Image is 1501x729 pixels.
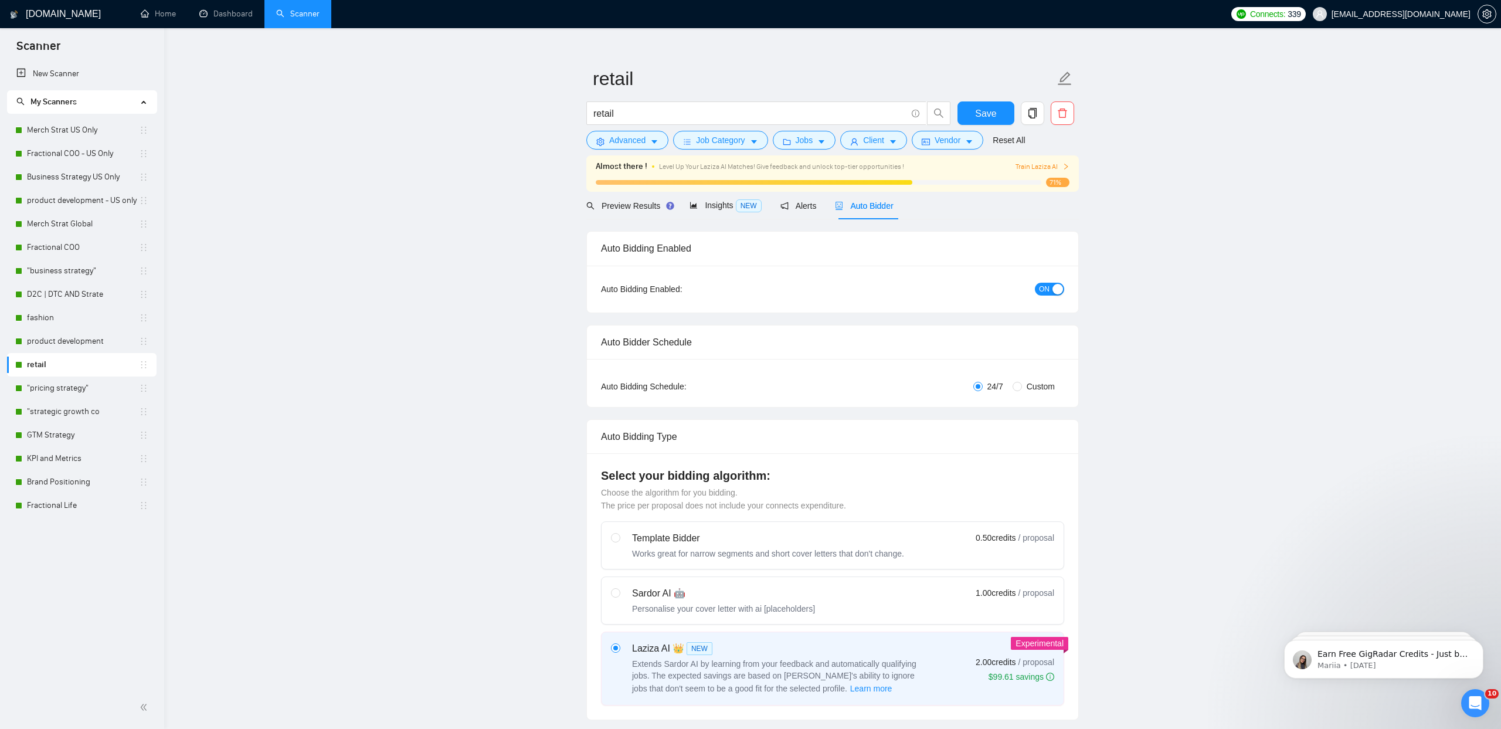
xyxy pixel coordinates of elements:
[976,586,1016,599] span: 1.00 credits
[7,165,157,189] li: Business Strategy US Only
[27,283,139,306] a: D2C | DTC AND Strate
[141,9,176,19] a: homeHome
[139,407,148,416] span: holder
[140,701,151,713] span: double-left
[7,142,157,165] li: Fractional COO - US Only
[7,38,70,62] span: Scanner
[1250,8,1285,21] span: Connects:
[696,134,745,147] span: Job Category
[928,108,950,118] span: search
[1478,9,1496,19] a: setting
[850,681,893,696] button: Laziza AI NEWExtends Sardor AI by learning from your feedback and automatically qualifying jobs. ...
[7,118,157,142] li: Merch Strat US Only
[1316,10,1324,18] span: user
[7,423,157,447] li: GTM Strategy
[1018,532,1054,544] span: / proposal
[27,236,139,259] a: Fractional COO
[27,470,139,494] a: Brand Positioning
[922,137,930,146] span: idcard
[276,9,320,19] a: searchScanner
[139,313,148,323] span: holder
[835,201,893,211] span: Auto Bidder
[840,131,907,150] button: userClientcaret-down
[1461,689,1489,717] iframe: Intercom live chat
[863,134,884,147] span: Client
[975,106,996,121] span: Save
[1021,101,1044,125] button: copy
[27,400,139,423] a: "strategic growth co
[139,243,148,252] span: holder
[7,470,157,494] li: Brand Positioning
[139,290,148,299] span: holder
[889,137,897,146] span: caret-down
[1018,587,1054,599] span: / proposal
[1022,380,1059,393] span: Custom
[665,201,675,211] div: Tooltip anchor
[139,477,148,487] span: holder
[1016,161,1069,172] button: Train Laziza AI
[139,149,148,158] span: holder
[7,306,157,330] li: fashion
[139,430,148,440] span: holder
[1062,163,1069,170] span: right
[601,420,1064,453] div: Auto Bidding Type
[7,283,157,306] li: D2C | DTC AND Strate
[1057,71,1072,86] span: edit
[27,447,139,470] a: KPI and Metrics
[139,126,148,135] span: holder
[139,266,148,276] span: holder
[27,353,139,377] a: retail
[27,212,139,236] a: Merch Strat Global
[16,97,25,106] span: search
[1039,283,1050,296] span: ON
[7,212,157,236] li: Merch Strat Global
[796,134,813,147] span: Jobs
[27,189,139,212] a: product development - US only
[1237,9,1246,19] img: upwork-logo.png
[10,5,18,24] img: logo
[139,337,148,346] span: holder
[27,494,139,517] a: Fractional Life
[835,202,843,210] span: robot
[139,196,148,205] span: holder
[601,232,1064,265] div: Auto Bidding Enabled
[1046,673,1054,681] span: info-circle
[7,62,157,86] li: New Scanner
[912,110,919,117] span: info-circle
[609,134,646,147] span: Advanced
[7,330,157,353] li: product development
[993,134,1025,147] a: Reset All
[7,236,157,259] li: Fractional COO
[976,656,1016,669] span: 2.00 credits
[1021,108,1044,118] span: copy
[586,202,595,210] span: search
[601,488,846,510] span: Choose the algorithm for you bidding. The price per proposal does not include your connects expen...
[27,259,139,283] a: "business strategy"
[1478,9,1496,19] span: setting
[750,137,758,146] span: caret-down
[601,325,1064,359] div: Auto Bidder Schedule
[596,137,605,146] span: setting
[139,454,148,463] span: holder
[199,9,253,19] a: dashboardDashboard
[586,201,671,211] span: Preview Results
[27,165,139,189] a: Business Strategy US Only
[139,360,148,369] span: holder
[27,306,139,330] a: fashion
[673,642,684,656] span: 👑
[927,101,950,125] button: search
[1288,8,1300,21] span: 339
[1478,5,1496,23] button: setting
[1016,639,1064,648] span: Experimental
[650,137,658,146] span: caret-down
[673,131,768,150] button: barsJob Categorycaret-down
[976,531,1016,544] span: 0.50 credits
[690,201,698,209] span: area-chart
[736,199,762,212] span: NEW
[983,380,1008,393] span: 24/7
[935,134,960,147] span: Vendor
[659,162,904,171] span: Level Up Your Laziza AI Matches! Give feedback and unlock top-tier opportunities !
